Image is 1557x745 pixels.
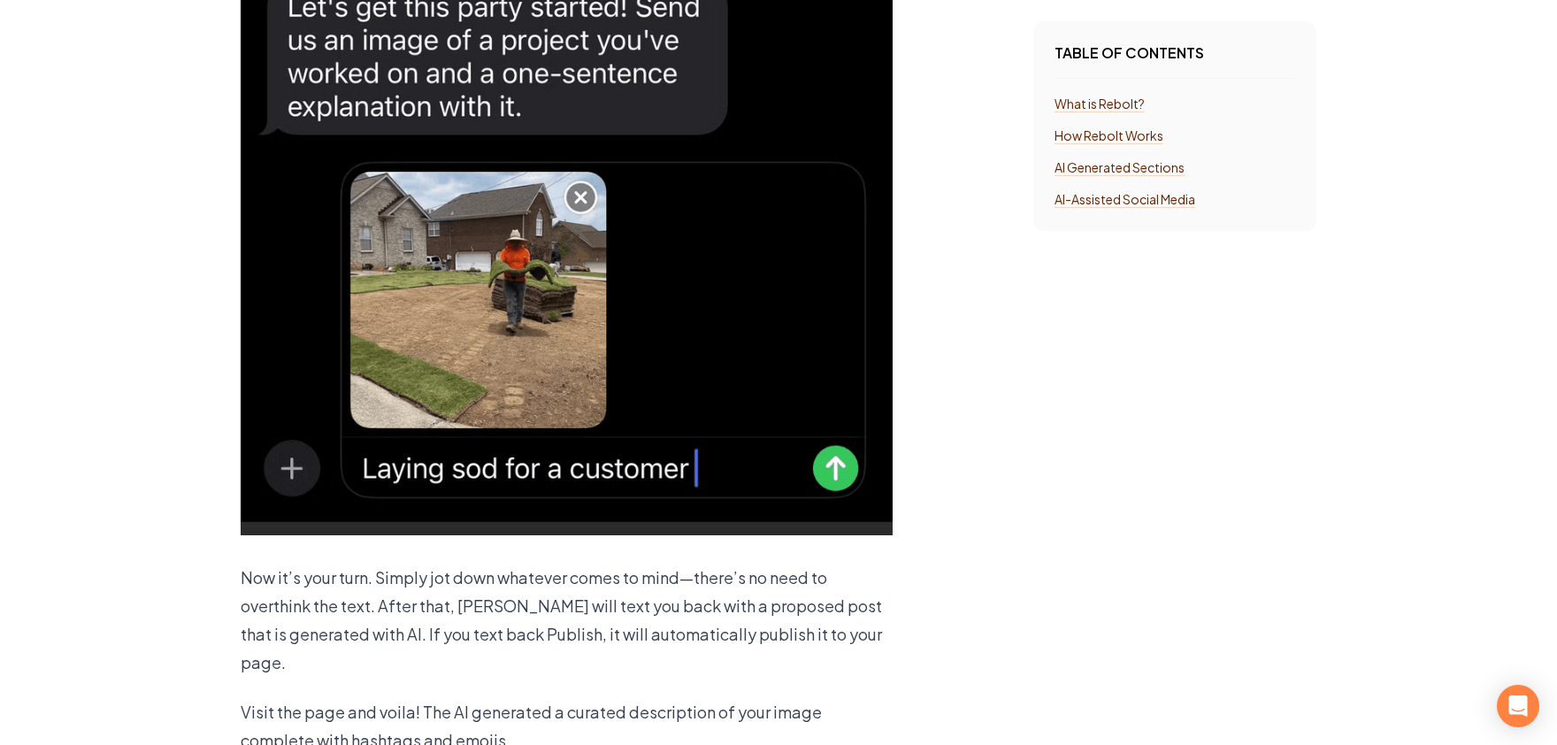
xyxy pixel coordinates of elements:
h4: Table of contents [1055,42,1295,64]
p: Now it’s your turn. Simply jot down whatever comes to mind—there’s no need to overthink the text.... [241,564,893,677]
a: How Rebolt Works [1055,127,1163,144]
div: Open Intercom Messenger [1497,685,1539,727]
a: AI-Assisted Social Media [1055,191,1195,208]
a: What is Rebolt? [1055,96,1145,112]
a: AI Generated Sections [1055,159,1185,176]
